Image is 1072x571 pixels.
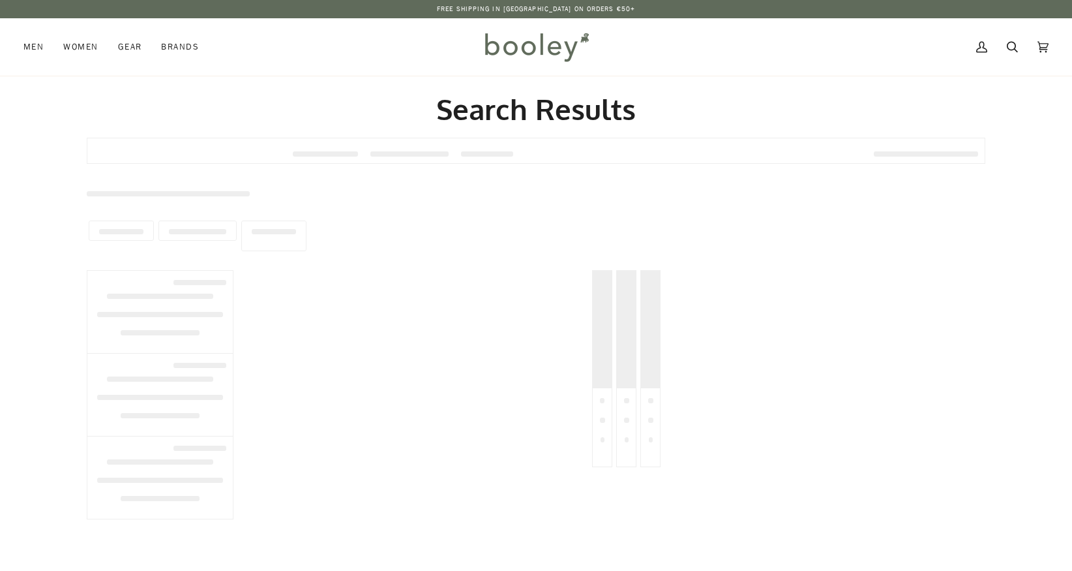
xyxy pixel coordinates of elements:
[23,18,53,76] a: Men
[118,40,142,54] span: Gear
[161,40,199,54] span: Brands
[63,40,98,54] span: Women
[479,28,593,66] img: Booley
[108,18,152,76] a: Gear
[151,18,209,76] a: Brands
[437,4,635,14] p: Free Shipping in [GEOGRAPHIC_DATA] on Orders €50+
[23,40,44,54] span: Men
[53,18,108,76] a: Women
[87,91,985,127] h2: Search Results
